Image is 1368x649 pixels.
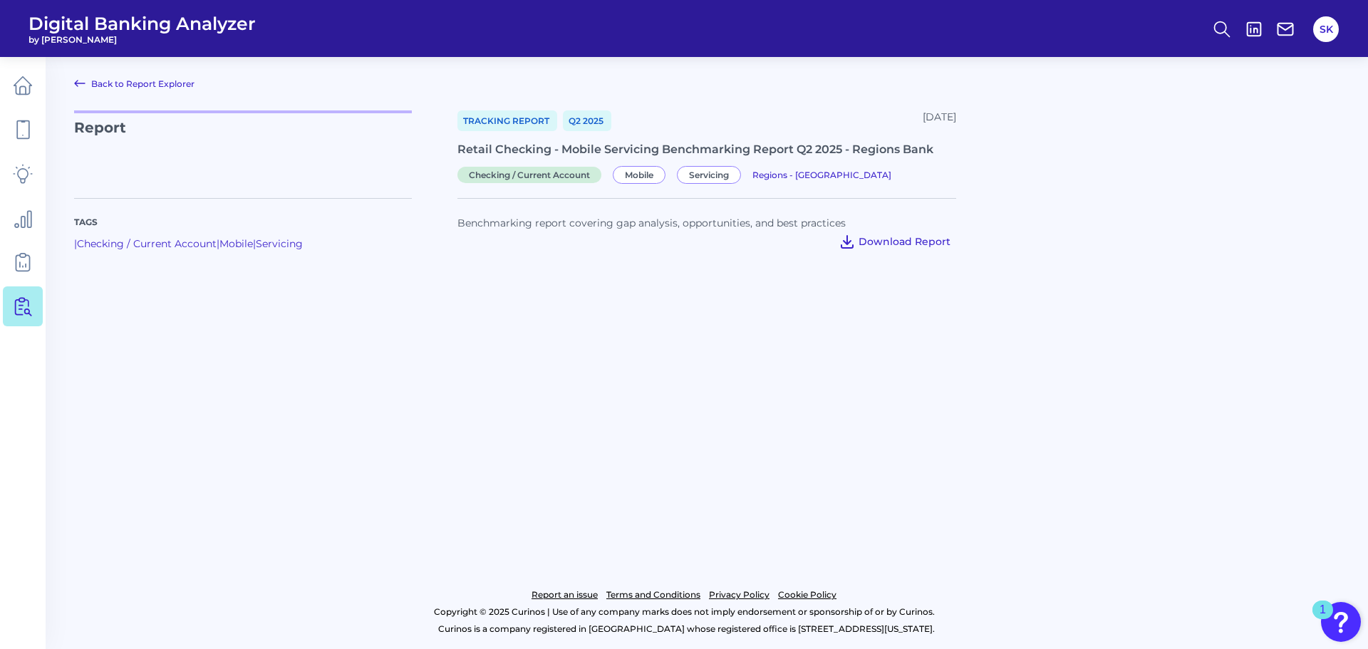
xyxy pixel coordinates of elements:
[253,237,256,250] span: |
[457,110,557,131] a: Tracking Report
[1320,610,1326,628] div: 1
[74,110,412,181] p: Report
[1313,16,1339,42] button: SK
[74,75,195,92] a: Back to Report Explorer
[70,603,1298,621] p: Copyright © 2025 Curinos | Use of any company marks does not imply endorsement or sponsorship of ...
[606,586,700,603] a: Terms and Conditions
[74,237,77,250] span: |
[778,586,836,603] a: Cookie Policy
[1321,602,1361,642] button: Open Resource Center, 1 new notification
[752,170,891,180] span: Regions - [GEOGRAPHIC_DATA]
[217,237,219,250] span: |
[677,166,741,184] span: Servicing
[613,166,665,184] span: Mobile
[77,237,217,250] a: Checking / Current Account
[457,167,601,183] span: Checking / Current Account
[457,167,607,181] a: Checking / Current Account
[74,621,1298,638] p: Curinos is a company registered in [GEOGRAPHIC_DATA] whose registered office is [STREET_ADDRESS][...
[923,110,956,131] div: [DATE]
[457,217,846,229] span: Benchmarking report covering gap analysis, opportunities, and best practices
[833,230,956,253] button: Download Report
[74,216,412,229] p: Tags
[28,34,256,45] span: by [PERSON_NAME]
[28,13,256,34] span: Digital Banking Analyzer
[563,110,611,131] a: Q2 2025
[256,237,303,250] a: Servicing
[613,167,671,181] a: Mobile
[532,586,598,603] a: Report an issue
[219,237,253,250] a: Mobile
[677,167,747,181] a: Servicing
[457,142,956,156] div: Retail Checking - Mobile Servicing Benchmarking Report Q2 2025 - Regions Bank
[859,235,950,248] span: Download Report
[752,167,891,181] a: Regions - [GEOGRAPHIC_DATA]
[709,586,769,603] a: Privacy Policy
